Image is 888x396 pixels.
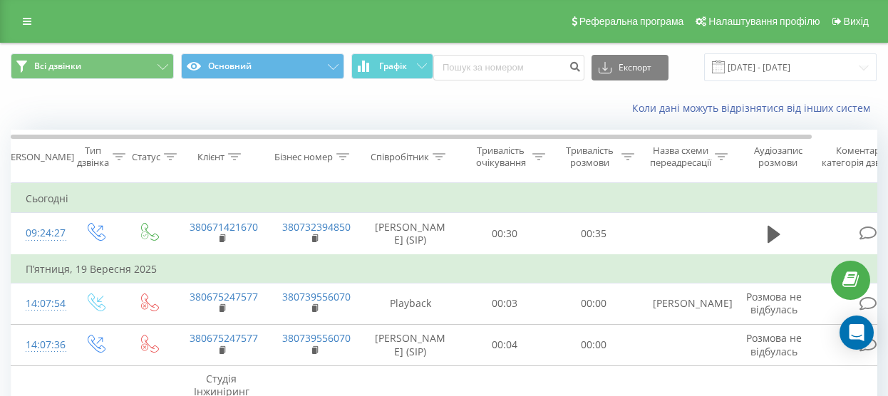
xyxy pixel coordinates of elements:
td: 00:30 [460,213,549,255]
td: [PERSON_NAME] [639,283,731,324]
a: 380671421670 [190,220,258,234]
span: Вихід [844,16,869,27]
span: Налаштування профілю [708,16,820,27]
span: Всі дзвінки [34,61,81,72]
span: Графік [379,61,407,71]
span: Розмова не відбулась [746,331,802,358]
button: Експорт [592,55,668,80]
button: Всі дзвінки [11,53,174,79]
a: 380732394850 [282,220,351,234]
td: 00:03 [460,283,549,324]
a: 380675247577 [190,331,258,345]
td: Playback [361,283,460,324]
div: 09:24:27 [26,219,54,247]
td: 00:00 [549,324,639,365]
button: Основний [181,53,344,79]
div: 14:07:54 [26,290,54,318]
td: [PERSON_NAME] (SIP) [361,213,460,255]
div: Назва схеми переадресації [650,145,711,169]
span: Реферальна програма [579,16,684,27]
div: Тривалість очікування [473,145,529,169]
a: 380675247577 [190,290,258,303]
td: [PERSON_NAME] (SIP) [361,324,460,365]
div: 14:07:36 [26,331,54,359]
div: Тип дзвінка [77,145,109,169]
span: Розмова не відбулась [746,290,802,316]
div: Тривалість розмови [562,145,618,169]
button: Графік [351,53,433,79]
div: Open Intercom Messenger [840,316,874,350]
div: Статус [132,151,160,163]
a: 380739556070 [282,331,351,345]
td: 00:00 [549,283,639,324]
a: 380739556070 [282,290,351,303]
td: 00:35 [549,213,639,255]
td: 00:04 [460,324,549,365]
div: Бізнес номер [274,151,333,163]
input: Пошук за номером [433,55,584,80]
div: Співробітник [371,151,429,163]
div: [PERSON_NAME] [2,151,74,163]
div: Аудіозапис розмови [743,145,812,169]
a: Коли дані можуть відрізнятися вiд інших систем [632,101,877,115]
div: Клієнт [197,151,224,163]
